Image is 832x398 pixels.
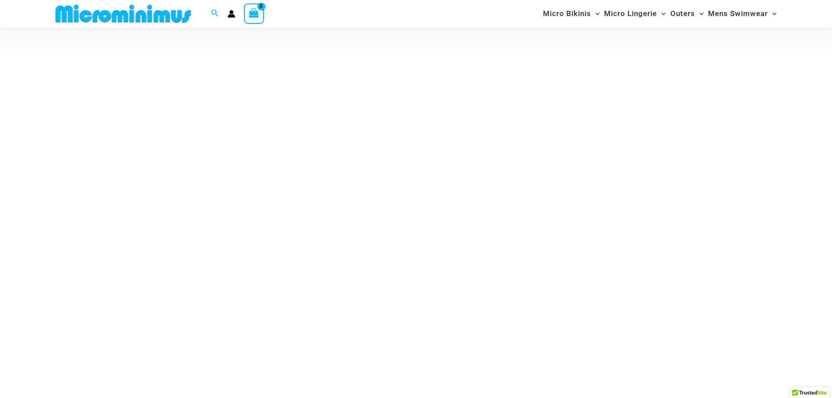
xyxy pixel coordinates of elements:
[668,3,706,25] a: OutersMenu ToggleMenu Toggle
[543,3,591,25] span: Micro Bikinis
[670,3,695,25] span: Outers
[657,3,666,25] span: Menu Toggle
[541,3,602,25] a: Micro BikinisMenu ToggleMenu Toggle
[602,3,668,25] a: Micro LingerieMenu ToggleMenu Toggle
[52,4,195,23] img: MM SHOP LOGO FLAT
[708,3,768,25] span: Mens Swimwear
[227,10,235,18] a: Account icon link
[539,1,780,26] nav: Site Navigation
[591,3,600,25] span: Menu Toggle
[695,3,704,25] span: Menu Toggle
[706,3,779,25] a: Mens SwimwearMenu ToggleMenu Toggle
[604,3,657,25] span: Micro Lingerie
[244,3,264,23] a: View Shopping Cart, empty
[211,8,219,19] a: Search icon link
[768,3,777,25] span: Menu Toggle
